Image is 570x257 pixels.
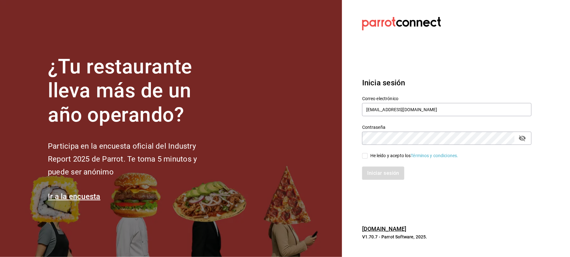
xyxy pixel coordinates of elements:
h2: Participa en la encuesta oficial del Industry Report 2025 de Parrot. Te toma 5 minutos y puede se... [48,140,218,178]
a: Ir a la encuesta [48,192,100,201]
div: He leído y acepto los [370,152,459,159]
a: [DOMAIN_NAME] [362,226,407,232]
h3: Inicia sesión [362,77,532,89]
h1: ¿Tu restaurante lleva más de un año operando? [48,55,218,127]
button: passwordField [517,133,528,144]
label: Correo electrónico [362,96,532,101]
a: Términos y condiciones. [411,153,459,158]
label: Contraseña [362,125,532,129]
input: Ingresa tu correo electrónico [362,103,532,116]
p: V1.70.7 - Parrot Software, 2025. [362,234,532,240]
